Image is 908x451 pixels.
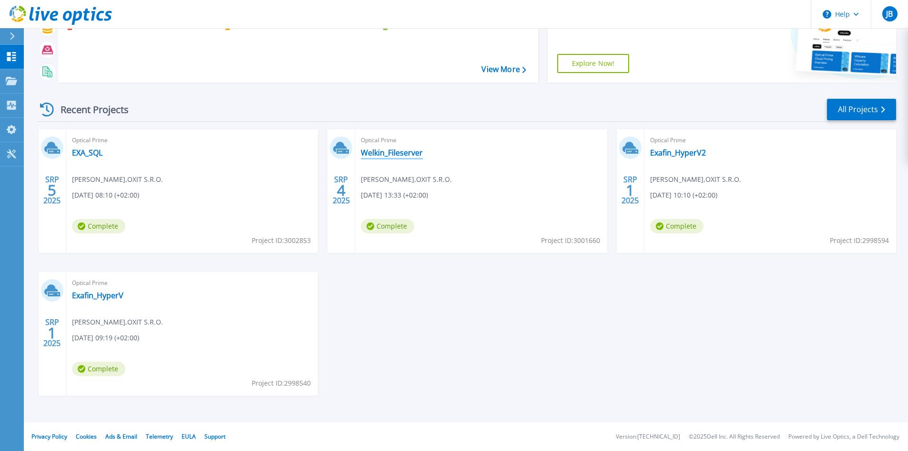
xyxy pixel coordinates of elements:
div: SRP 2025 [43,315,61,350]
span: 1 [48,329,56,337]
span: 1 [626,186,634,194]
div: Recent Projects [37,98,142,121]
span: Complete [361,219,414,233]
a: View More [481,65,526,74]
li: Version: [TECHNICAL_ID] [616,434,680,440]
a: Telemetry [146,432,173,441]
a: Exafin_HyperV [72,291,123,300]
span: Optical Prime [72,135,312,146]
span: Project ID: 3001660 [541,235,600,246]
span: Complete [72,362,125,376]
span: [DATE] 08:10 (+02:00) [72,190,139,200]
span: Optical Prime [650,135,890,146]
a: Cookies [76,432,97,441]
span: Optical Prime [72,278,312,288]
a: Privacy Policy [31,432,67,441]
span: 5 [48,186,56,194]
span: Optical Prime [361,135,601,146]
a: Exafin_HyperV2 [650,148,706,157]
span: Complete [650,219,704,233]
span: Complete [72,219,125,233]
span: [PERSON_NAME] , OXIT S.R.O. [361,174,452,185]
li: Powered by Live Optics, a Dell Technology [788,434,899,440]
div: SRP 2025 [43,173,61,208]
div: SRP 2025 [332,173,350,208]
span: [DATE] 13:33 (+02:00) [361,190,428,200]
a: Support [204,432,225,441]
a: Ads & Email [105,432,137,441]
a: EXA_SQL [72,148,102,157]
li: © 2025 Dell Inc. All Rights Reserved [689,434,780,440]
a: EULA [182,432,196,441]
span: Project ID: 2998540 [252,378,311,388]
span: [PERSON_NAME] , OXIT S.R.O. [72,174,163,185]
span: Project ID: 3002853 [252,235,311,246]
span: [DATE] 10:10 (+02:00) [650,190,717,200]
span: 4 [337,186,346,194]
div: SRP 2025 [621,173,639,208]
a: Explore Now! [557,54,630,73]
span: [PERSON_NAME] , OXIT S.R.O. [650,174,741,185]
span: Project ID: 2998594 [830,235,889,246]
span: [PERSON_NAME] , OXIT S.R.O. [72,317,163,327]
span: JB [886,10,893,18]
span: [DATE] 09:19 (+02:00) [72,333,139,343]
a: Welkin_Fileserver [361,148,423,157]
a: All Projects [827,99,896,120]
